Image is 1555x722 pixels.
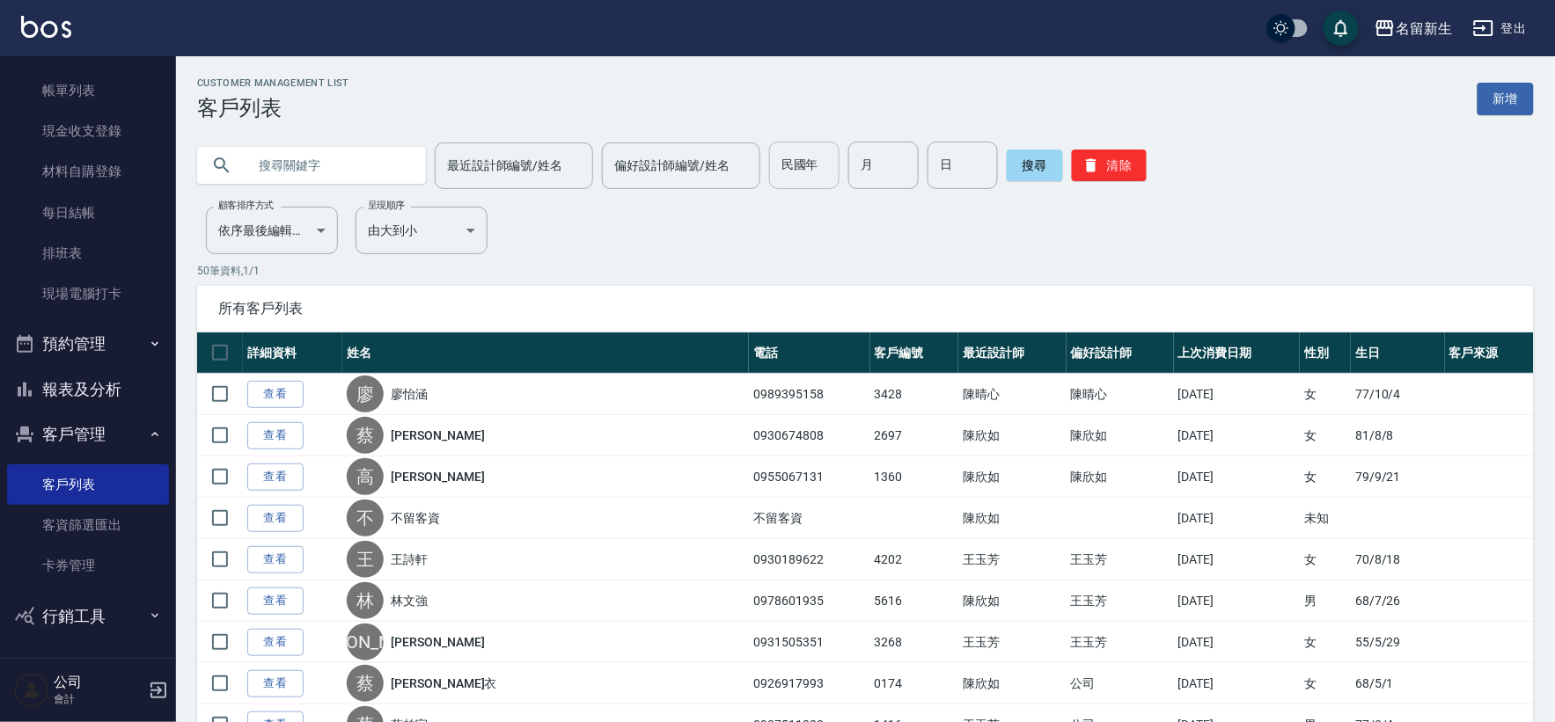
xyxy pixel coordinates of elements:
td: 陳晴心 [1067,374,1174,415]
a: 查看 [247,587,304,615]
div: [PERSON_NAME] [347,624,384,660]
td: [DATE] [1174,456,1301,498]
td: 1360 [870,456,959,498]
div: 蔡 [347,417,384,454]
td: 陳欣如 [958,456,1066,498]
a: 不留客資 [391,509,440,527]
a: 查看 [247,505,304,532]
a: 查看 [247,629,304,656]
td: 0930189622 [749,539,869,580]
td: 0926917993 [749,663,869,704]
img: Logo [21,16,71,38]
td: [DATE] [1174,498,1301,539]
td: 王玉芳 [1067,622,1174,663]
th: 性別 [1300,332,1351,374]
th: 電話 [749,332,869,374]
td: 女 [1300,539,1351,580]
td: 陳欣如 [1067,456,1174,498]
a: 帳單列表 [7,70,169,111]
div: 高 [347,458,384,495]
td: 68/7/26 [1351,580,1445,622]
div: 蔡 [347,665,384,702]
td: 不留客資 [749,498,869,539]
td: 女 [1300,415,1351,456]
td: 女 [1300,663,1351,704]
button: 名留新生 [1368,11,1459,47]
button: 搜尋 [1007,150,1063,181]
a: 卡券管理 [7,545,169,586]
td: [DATE] [1174,663,1301,704]
td: 3428 [870,374,959,415]
a: [PERSON_NAME] [391,427,484,444]
th: 生日 [1351,332,1445,374]
td: 77/10/4 [1351,374,1445,415]
a: 查看 [247,381,304,408]
td: 女 [1300,374,1351,415]
th: 客戶來源 [1445,332,1534,374]
th: 偏好設計師 [1067,332,1174,374]
div: 王 [347,541,384,578]
th: 詳細資料 [243,332,342,374]
td: 陳欣如 [1067,415,1174,456]
td: 陳欣如 [958,580,1066,622]
td: 5616 [870,580,959,622]
td: 55/5/29 [1351,622,1445,663]
div: 依序最後編輯時間 [206,207,338,254]
a: [PERSON_NAME]衣 [391,675,496,692]
h3: 客戶列表 [197,96,349,120]
td: 王玉芳 [958,539,1066,580]
button: 清除 [1072,150,1147,181]
td: 男 [1300,580,1351,622]
a: [PERSON_NAME] [391,468,484,485]
td: 陳欣如 [958,415,1066,456]
a: 查看 [247,463,304,491]
td: [DATE] [1174,580,1301,622]
td: 4202 [870,539,959,580]
button: save [1324,11,1359,46]
div: 由大到小 [356,207,488,254]
td: 女 [1300,622,1351,663]
a: 林文強 [391,592,428,609]
td: 79/9/21 [1351,456,1445,498]
div: 林 [347,582,384,619]
td: 0978601935 [749,580,869,622]
td: 70/8/18 [1351,539,1445,580]
td: 王玉芳 [958,622,1066,663]
a: 王詩軒 [391,551,428,568]
td: 公司 [1067,663,1174,704]
div: 名留新生 [1396,18,1452,40]
a: 現場電腦打卡 [7,273,169,314]
td: 0931505351 [749,622,869,663]
td: 陳晴心 [958,374,1066,415]
td: 81/8/8 [1351,415,1445,456]
div: 不 [347,500,384,536]
td: [DATE] [1174,415,1301,456]
th: 姓名 [342,332,749,374]
td: 王玉芳 [1067,539,1174,580]
span: 所有客戶列表 [218,300,1513,317]
td: 女 [1300,456,1351,498]
td: 未知 [1300,498,1351,539]
a: [PERSON_NAME] [391,633,484,651]
td: 0955067131 [749,456,869,498]
td: [DATE] [1174,622,1301,663]
td: [DATE] [1174,539,1301,580]
td: 2697 [870,415,959,456]
td: 0930674808 [749,415,869,456]
td: 王玉芳 [1067,580,1174,622]
button: 報表及分析 [7,367,169,412]
a: 新增 [1478,83,1534,115]
button: 行銷工具 [7,594,169,639]
a: 查看 [247,670,304,697]
td: 0174 [870,663,959,704]
td: [DATE] [1174,374,1301,415]
button: 預約管理 [7,321,169,367]
a: 客資篩選匯出 [7,505,169,545]
h2: Customer Management List [197,77,349,89]
a: 查看 [247,546,304,573]
a: 每日結帳 [7,193,169,233]
label: 呈現順序 [368,199,405,212]
th: 上次消費日期 [1174,332,1301,374]
a: 客戶列表 [7,464,169,505]
th: 最近設計師 [958,332,1066,374]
